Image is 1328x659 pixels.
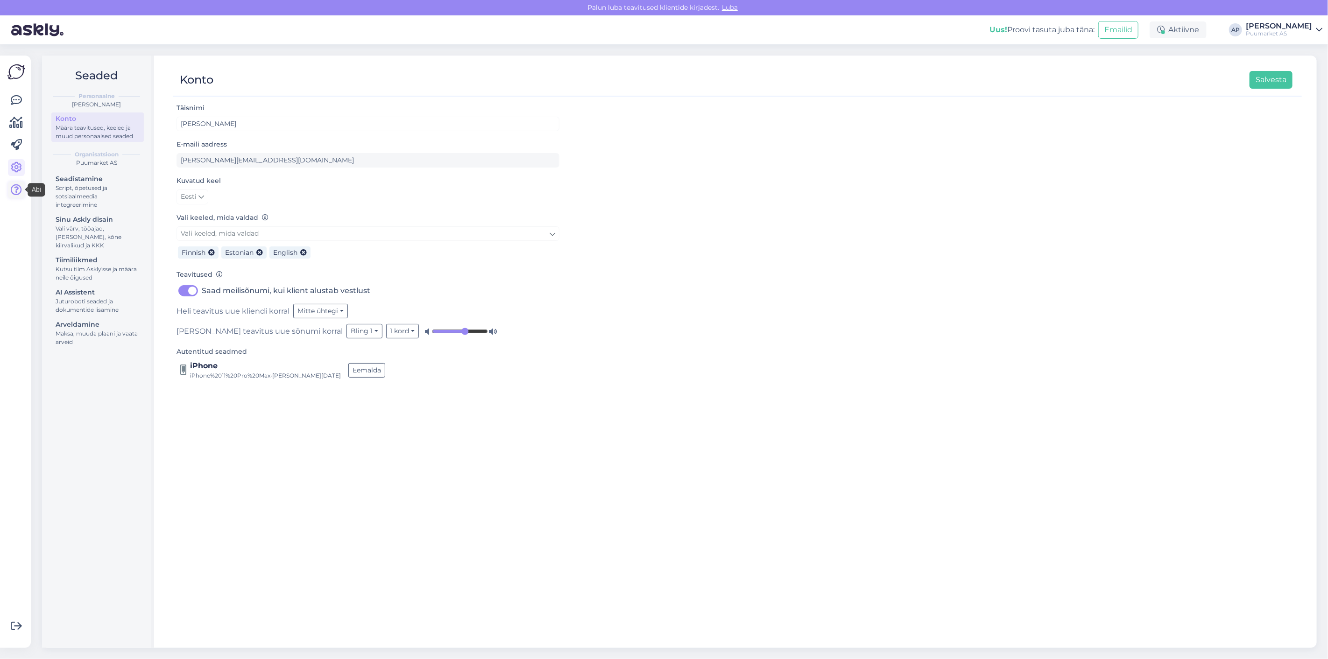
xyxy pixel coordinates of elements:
[177,189,208,204] a: Eesti
[177,270,223,280] label: Teavitused
[348,363,385,378] button: Eemalda
[51,286,144,315] a: AI AssistentJuturoboti seaded ja dokumentide lisamine
[182,248,205,257] span: Finnish
[78,92,115,100] b: Personaalne
[1229,23,1242,36] div: AP
[1250,71,1293,89] button: Salvesta
[51,112,144,142] a: KontoMäära teavitused, keeled ja muud personaalsed seaded
[180,71,213,89] div: Konto
[56,184,140,209] div: Script, õpetused ja sotsiaalmeedia integreerimine
[1150,21,1207,38] div: Aktiivne
[177,176,221,186] label: Kuvatud keel
[177,140,227,149] label: E-maili aadress
[56,297,140,314] div: Juturoboti seaded ja dokumentide lisamine
[1246,22,1312,30] div: [PERSON_NAME]
[346,324,382,338] button: Bling 1
[56,287,140,297] div: AI Assistent
[273,248,297,257] span: English
[177,324,559,338] div: [PERSON_NAME] teavitus uue sõnumi korral
[56,320,140,329] div: Arveldamine
[386,324,419,338] button: 1 kord
[202,283,370,298] label: Saad meilisõnumi, kui klient alustab vestlust
[293,304,348,318] button: Mitte ühtegi
[51,173,144,210] a: SeadistamineScript, õpetused ja sotsiaalmeedia integreerimine
[56,114,140,124] div: Konto
[989,24,1095,35] div: Proovi tasuta juba täna:
[49,159,144,167] div: Puumarket AS
[181,192,197,202] span: Eesti
[51,213,144,251] a: Sinu Askly disainVali värv, tööajad, [PERSON_NAME], kõne kiirvalikud ja KKK
[177,347,247,357] label: Autentitud seadmed
[56,255,140,265] div: Tiimiliikmed
[190,360,341,372] div: iPhone
[56,124,140,140] div: Määra teavitused, keeled ja muud personaalsed seaded
[56,329,140,346] div: Maksa, muuda plaani ja vaata arveid
[719,3,741,12] span: Luba
[177,226,559,241] a: Vali keeled, mida valdad
[51,318,144,348] a: ArveldamineMaksa, muuda plaani ja vaata arveid
[190,372,341,380] div: iPhone%2011%20Pro%20Max • [PERSON_NAME][DATE]
[56,265,140,282] div: Kutsu tiim Askly'sse ja määra neile õigused
[177,117,559,131] input: Sisesta nimi
[56,174,140,184] div: Seadistamine
[1246,22,1322,37] a: [PERSON_NAME]Puumarket AS
[51,254,144,283] a: TiimiliikmedKutsu tiim Askly'sse ja määra neile õigused
[177,103,205,113] label: Täisnimi
[7,63,25,81] img: Askly Logo
[56,224,140,250] div: Vali värv, tööajad, [PERSON_NAME], kõne kiirvalikud ja KKK
[28,183,45,196] div: Abi
[49,100,144,109] div: [PERSON_NAME]
[56,215,140,224] div: Sinu Askly disain
[177,213,268,223] label: Vali keeled, mida valdad
[989,25,1007,34] b: Uus!
[181,229,259,238] span: Vali keeled, mida valdad
[225,248,254,257] span: Estonian
[75,150,119,159] b: Organisatsioon
[177,304,559,318] div: Heli teavitus uue kliendi korral
[49,67,144,84] h2: Seaded
[1098,21,1138,39] button: Emailid
[177,153,559,168] input: Sisesta e-maili aadress
[1246,30,1312,37] div: Puumarket AS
